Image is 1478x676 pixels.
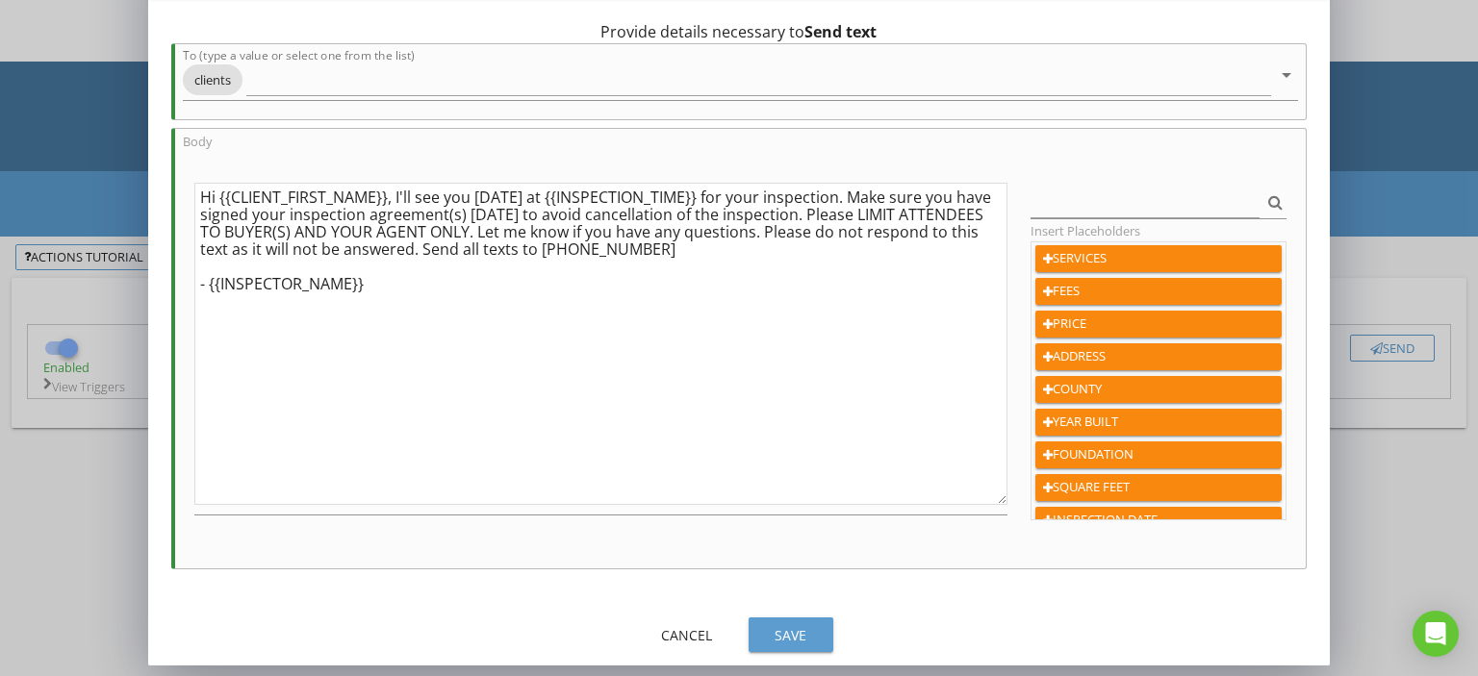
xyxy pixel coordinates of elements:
button: ADDRESS [1035,343,1282,370]
i: arrow_drop_down [1275,63,1298,87]
button: FOUNDATION [1035,441,1282,468]
div: Open Intercom Messenger [1413,611,1459,657]
div: Save [764,625,818,645]
div: SERVICES [1043,249,1274,268]
button: COUNTY [1035,376,1282,403]
div: Cancel [660,625,714,645]
button: SQUARE FEET [1035,474,1282,501]
div: Provide details necessary to [171,20,1308,43]
span: clients [183,64,242,95]
div: FEES [1043,282,1274,301]
div: ADDRESS [1043,347,1274,366]
label: Body [183,133,212,150]
div: SQUARE FEET [1043,478,1274,497]
div: FOUNDATION [1043,445,1274,464]
button: Save [749,617,833,652]
button: SERVICES [1035,245,1282,272]
div: COUNTY [1043,380,1274,399]
div: INSPECTION DATE [1043,511,1274,530]
button: INSPECTION DATE [1035,507,1282,534]
button: PRICE [1035,311,1282,338]
button: Cancel [645,617,729,652]
input: To (type a value or select one from the list) [246,64,1272,96]
button: YEAR BUILT [1035,409,1282,436]
button: FEES [1035,278,1282,305]
strong: Send text [804,21,877,42]
label: Insert Placeholders [1031,222,1140,239]
div: PRICE [1043,314,1274,334]
div: YEAR BUILT [1043,413,1274,432]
